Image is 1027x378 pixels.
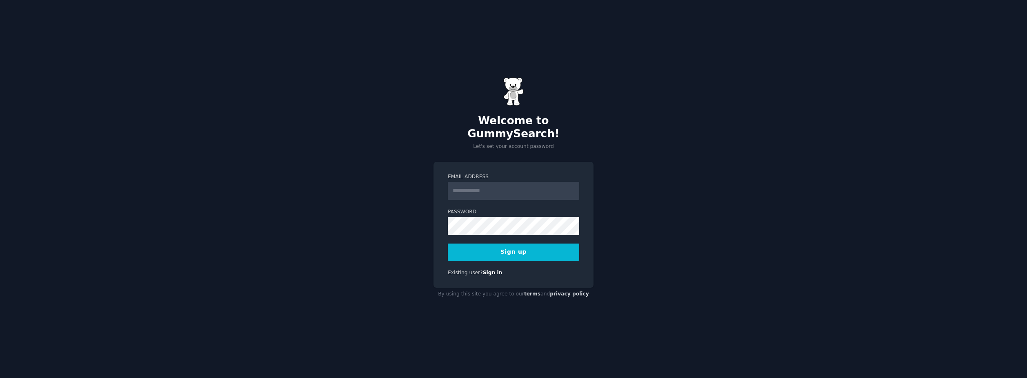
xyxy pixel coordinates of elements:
h2: Welcome to GummySearch! [433,114,594,140]
a: privacy policy [550,291,589,297]
label: Password [448,208,579,216]
span: Existing user? [448,270,483,275]
label: Email Address [448,173,579,181]
p: Let's set your account password [433,143,594,150]
a: Sign in [483,270,502,275]
button: Sign up [448,244,579,261]
a: terms [524,291,540,297]
div: By using this site you agree to our and [433,288,594,301]
img: Gummy Bear [503,77,524,106]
